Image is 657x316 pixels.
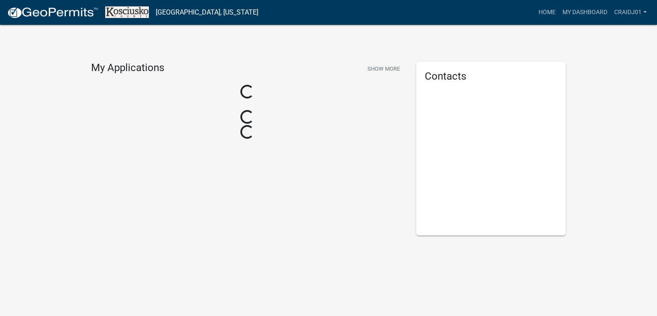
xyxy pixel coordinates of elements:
a: Home [535,4,559,21]
button: Show More [364,62,403,76]
h5: Contacts [425,70,557,83]
a: My Dashboard [559,4,611,21]
a: Craidj01 [611,4,650,21]
img: Kosciusko County, Indiana [105,6,149,18]
a: [GEOGRAPHIC_DATA], [US_STATE] [156,5,258,20]
h4: My Applications [91,62,164,75]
